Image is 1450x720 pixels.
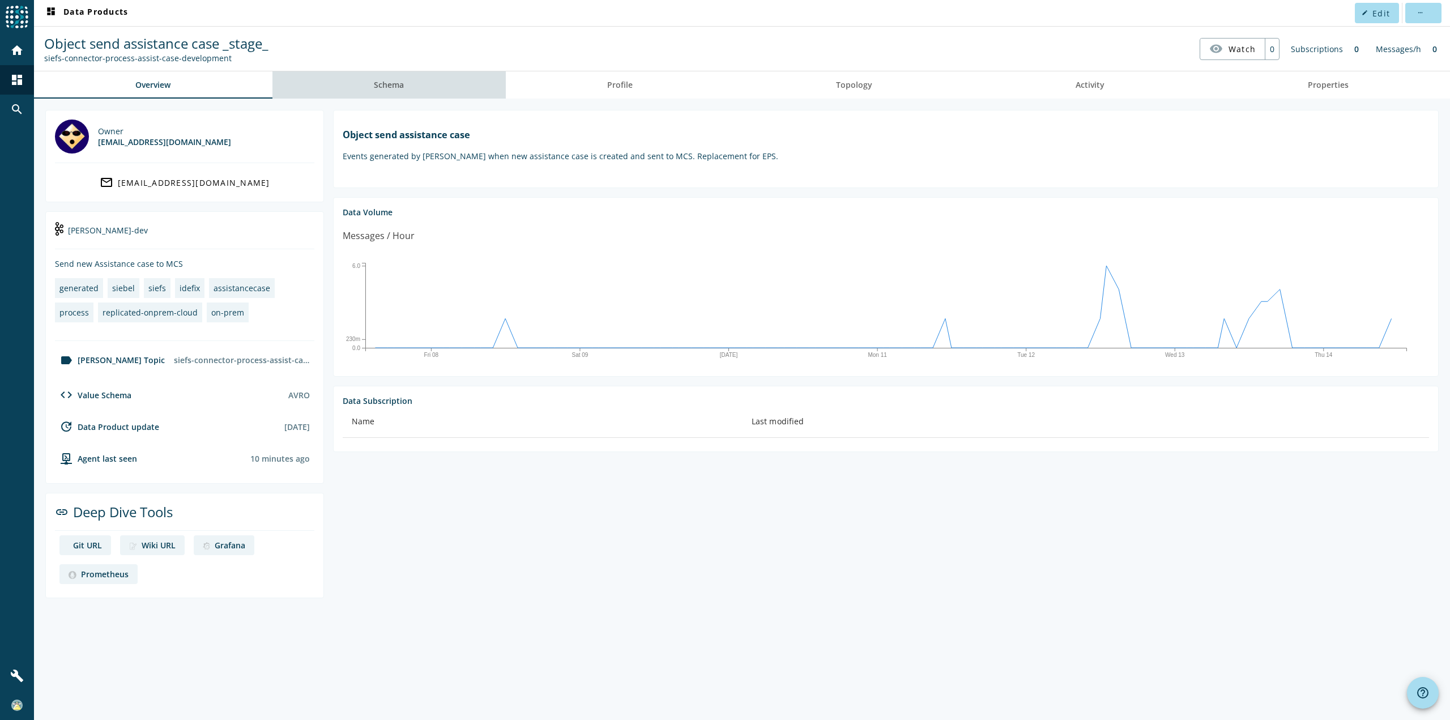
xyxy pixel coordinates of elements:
[1362,10,1368,16] mat-icon: edit
[55,353,165,367] div: [PERSON_NAME] Topic
[55,172,314,193] a: [EMAIL_ADDRESS][DOMAIN_NAME]
[135,81,170,89] span: Overview
[59,307,89,318] div: process
[55,451,137,465] div: agent-env-test
[10,73,24,87] mat-icon: dashboard
[1349,38,1364,60] div: 0
[424,352,439,358] text: Fri 08
[169,350,314,370] div: siefs-connector-process-assist-case-development
[203,542,210,550] img: deep dive image
[129,542,137,550] img: deep dive image
[1315,352,1333,358] text: Thu 14
[1229,39,1256,59] span: Watch
[73,540,102,551] div: Git URL
[343,207,1429,218] div: Data Volume
[1416,686,1430,700] mat-icon: help_outline
[55,258,314,269] div: Send new Assistance case to MCS
[98,137,231,147] div: [EMAIL_ADDRESS][DOMAIN_NAME]
[720,352,738,358] text: [DATE]
[346,336,360,342] text: 230m
[1265,39,1279,59] div: 0
[59,564,138,584] a: deep dive imagePrometheus
[148,283,166,293] div: siefs
[215,540,245,551] div: Grafana
[59,420,73,433] mat-icon: update
[103,307,198,318] div: replicated-onprem-cloud
[1165,352,1185,358] text: Wed 13
[211,307,244,318] div: on-prem
[10,44,24,57] mat-icon: home
[180,283,200,293] div: idefix
[1209,42,1223,56] mat-icon: visibility
[343,395,1429,406] div: Data Subscription
[343,151,1429,161] p: Events generated by [PERSON_NAME] when new assistance case is created and sent to MCS. Replacemen...
[55,505,69,519] mat-icon: link
[1372,8,1390,19] span: Edit
[10,103,24,116] mat-icon: search
[1355,3,1399,23] button: Edit
[59,353,73,367] mat-icon: label
[118,177,270,188] div: [EMAIL_ADDRESS][DOMAIN_NAME]
[81,569,129,580] div: Prometheus
[868,352,887,358] text: Mon 11
[100,176,113,189] mat-icon: mail_outline
[59,388,73,402] mat-icon: code
[214,283,270,293] div: assistancecase
[284,421,310,432] div: [DATE]
[1308,81,1349,89] span: Properties
[55,222,63,236] img: kafka-dev
[352,263,360,269] text: 6.0
[1427,38,1443,60] div: 0
[44,53,268,63] div: Kafka Topic: siefs-connector-process-assist-case-development
[1417,10,1423,16] mat-icon: more_horiz
[607,81,633,89] span: Profile
[98,126,231,137] div: Owner
[10,669,24,683] mat-icon: build
[55,388,131,402] div: Value Schema
[44,34,268,53] span: Object send assistance case _stage_
[55,502,314,531] div: Deep Dive Tools
[40,3,133,23] button: Data Products
[59,535,111,555] a: deep dive imageGit URL
[1200,39,1265,59] button: Watch
[59,283,99,293] div: generated
[6,6,28,28] img: spoud-logo.svg
[343,229,415,243] div: Messages / Hour
[55,221,314,249] div: [PERSON_NAME]-dev
[44,6,128,20] span: Data Products
[250,453,310,464] div: Agents typically reports every 15min to 1h
[374,81,404,89] span: Schema
[572,352,588,358] text: Sat 09
[1076,81,1104,89] span: Activity
[55,120,89,154] img: DL_301529@mobi.ch
[55,420,159,433] div: Data Product update
[743,406,1429,438] th: Last modified
[142,540,176,551] div: Wiki URL
[11,700,23,711] img: 411ad8e8f5da571e2131dc1144fce495
[1370,38,1427,60] div: Messages/h
[44,6,58,20] mat-icon: dashboard
[69,571,76,579] img: deep dive image
[112,283,135,293] div: siebel
[288,390,310,401] div: AVRO
[343,406,743,438] th: Name
[120,535,185,555] a: deep dive imageWiki URL
[1285,38,1349,60] div: Subscriptions
[343,129,1429,141] h1: Object send assistance case
[352,344,360,351] text: 0.0
[1017,352,1035,358] text: Tue 12
[836,81,872,89] span: Topology
[194,535,254,555] a: deep dive imageGrafana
